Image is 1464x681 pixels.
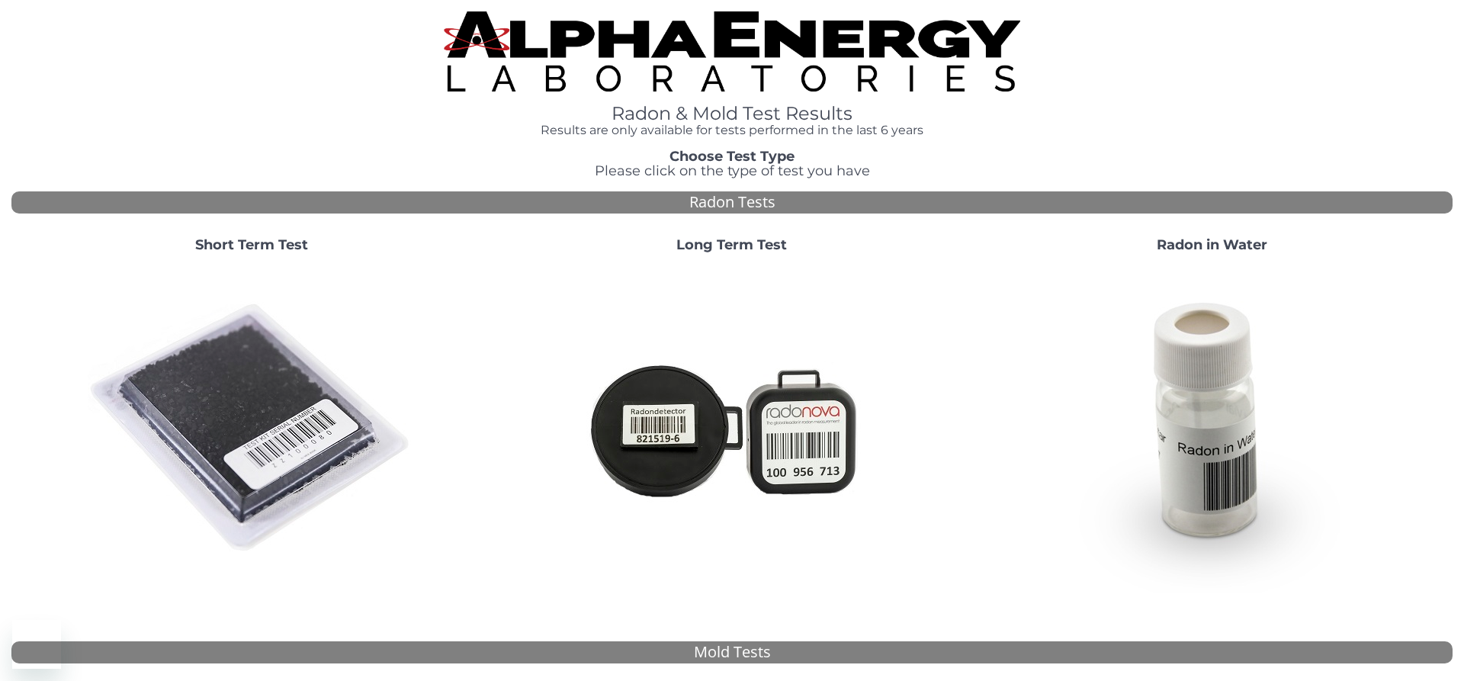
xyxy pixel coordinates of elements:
strong: Long Term Test [676,236,787,253]
img: TightCrop.jpg [444,11,1020,92]
strong: Short Term Test [195,236,308,253]
img: RadoninWater.jpg [1048,265,1376,593]
div: Mold Tests [11,641,1453,663]
img: Radtrak2vsRadtrak3.jpg [568,265,896,593]
h4: Results are only available for tests performed in the last 6 years [444,124,1020,137]
div: Radon Tests [11,191,1453,214]
span: Please click on the type of test you have [595,162,870,179]
iframe: Button to launch messaging window [12,620,61,669]
h1: Radon & Mold Test Results [444,104,1020,124]
strong: Radon in Water [1157,236,1267,253]
img: ShortTerm.jpg [88,265,416,593]
strong: Choose Test Type [669,148,795,165]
